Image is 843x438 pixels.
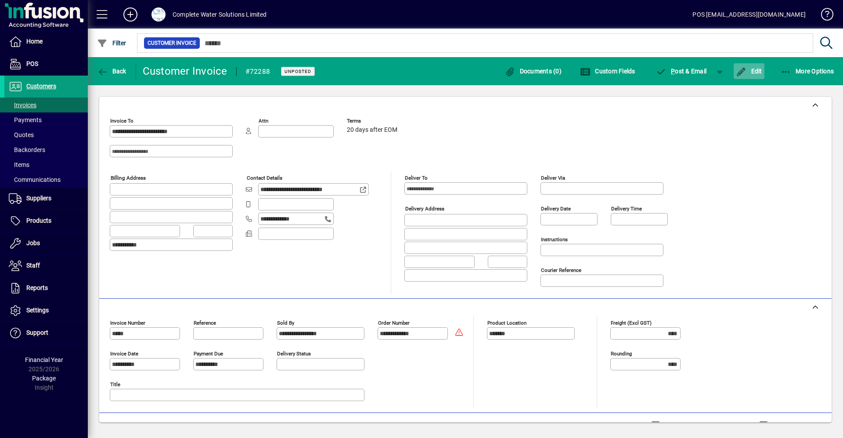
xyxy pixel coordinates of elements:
span: 20 days after EOM [347,127,397,134]
span: Suppliers [26,195,51,202]
app-page-header-button: Back [88,63,136,79]
a: Invoices [4,98,88,112]
span: Invoices [9,101,36,109]
label: Show Line Volumes/Weights [662,421,744,430]
span: Filter [97,40,126,47]
span: Financial Year [25,356,63,363]
span: Customers [26,83,56,90]
a: Reports [4,277,88,299]
mat-label: Deliver via [541,175,565,181]
span: Back [97,68,126,75]
div: #72288 [245,65,270,79]
mat-label: Attn [259,118,268,124]
label: Show Cost/Profit [770,421,821,430]
span: Items [9,161,29,168]
a: Products [4,210,88,232]
span: Communications [9,176,61,183]
span: Home [26,38,43,45]
span: ost & Email [656,68,707,75]
mat-label: Order number [378,320,410,326]
span: More Options [781,68,834,75]
a: Payments [4,112,88,127]
span: Backorders [9,146,45,153]
a: Communications [4,172,88,187]
a: Support [4,322,88,344]
span: Edit [736,68,762,75]
mat-label: Freight (excl GST) [611,320,652,326]
button: Back [95,63,129,79]
mat-label: Rounding [611,351,632,357]
span: Products [26,217,51,224]
a: Staff [4,255,88,277]
span: POS [26,60,38,67]
span: Payments [9,116,42,123]
button: Post & Email [652,63,711,79]
a: Knowledge Base [814,2,832,30]
span: Quotes [9,131,34,138]
span: Reports [26,284,48,291]
span: Settings [26,307,49,314]
mat-label: Courier Reference [541,267,581,273]
mat-label: Delivery time [611,206,642,212]
a: Backorders [4,142,88,157]
a: Settings [4,300,88,322]
a: Home [4,31,88,53]
mat-label: Delivery date [541,206,571,212]
button: Filter [95,35,129,51]
mat-label: Reference [194,320,216,326]
mat-label: Invoice To [110,118,133,124]
span: P [671,68,675,75]
span: Unposted [285,69,311,74]
div: POS [EMAIL_ADDRESS][DOMAIN_NAME] [692,7,806,22]
mat-label: Sold by [277,320,294,326]
button: Custom Fields [578,63,638,79]
span: Terms [347,118,400,124]
mat-label: Title [110,381,120,387]
div: Customer Invoice [143,64,227,78]
mat-label: Invoice date [110,351,138,357]
button: More Options [778,63,836,79]
a: Jobs [4,232,88,254]
div: Complete Water Solutions Limited [173,7,267,22]
a: Suppliers [4,188,88,210]
mat-label: Deliver To [405,175,428,181]
button: Profile [144,7,173,22]
a: POS [4,53,88,75]
mat-label: Invoice number [110,320,145,326]
mat-label: Product location [487,320,526,326]
span: Staff [26,262,40,269]
button: Edit [734,63,764,79]
span: Package [32,375,56,382]
button: Documents (0) [502,63,564,79]
a: Quotes [4,127,88,142]
mat-label: Delivery status [277,351,311,357]
span: Jobs [26,239,40,246]
span: Support [26,329,48,336]
a: Items [4,157,88,172]
span: Custom Fields [580,68,635,75]
mat-label: Instructions [541,236,568,243]
span: Documents (0) [504,68,562,75]
button: Add [116,7,144,22]
mat-label: Payment due [194,351,223,357]
span: Customer Invoice [148,39,196,47]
